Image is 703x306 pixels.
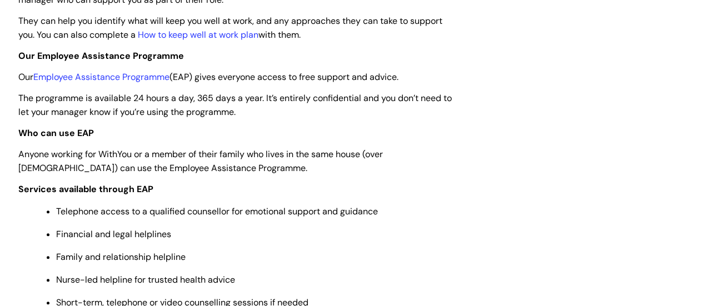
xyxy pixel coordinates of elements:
[18,127,94,139] strong: Who can use EAP
[56,274,235,285] span: Nurse-led helpline for trusted health advice
[33,71,169,83] a: Employee Assistance Programme
[18,183,153,195] strong: Services available through EAP
[56,228,171,240] span: Financial and legal helplines
[56,205,378,217] span: Telephone access to a qualified counsellor for emotional support and guidance
[18,71,398,83] span: Our (EAP) gives everyone access to free support and advice.
[18,50,184,62] span: Our Employee Assistance Programme
[138,29,258,41] a: How to keep well at work plan
[56,251,186,263] span: Family and relationship helpline
[258,29,301,41] span: with them.
[18,15,442,41] span: They can help you identify what will keep you well at work, and any approaches they can take to s...
[18,92,452,118] span: The programme is available 24 hours a day, 365 days a year. It’s entirely confidential and you do...
[18,148,383,174] span: Anyone working for WithYou or a member of their family who lives in the same house (over [DEMOGRA...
